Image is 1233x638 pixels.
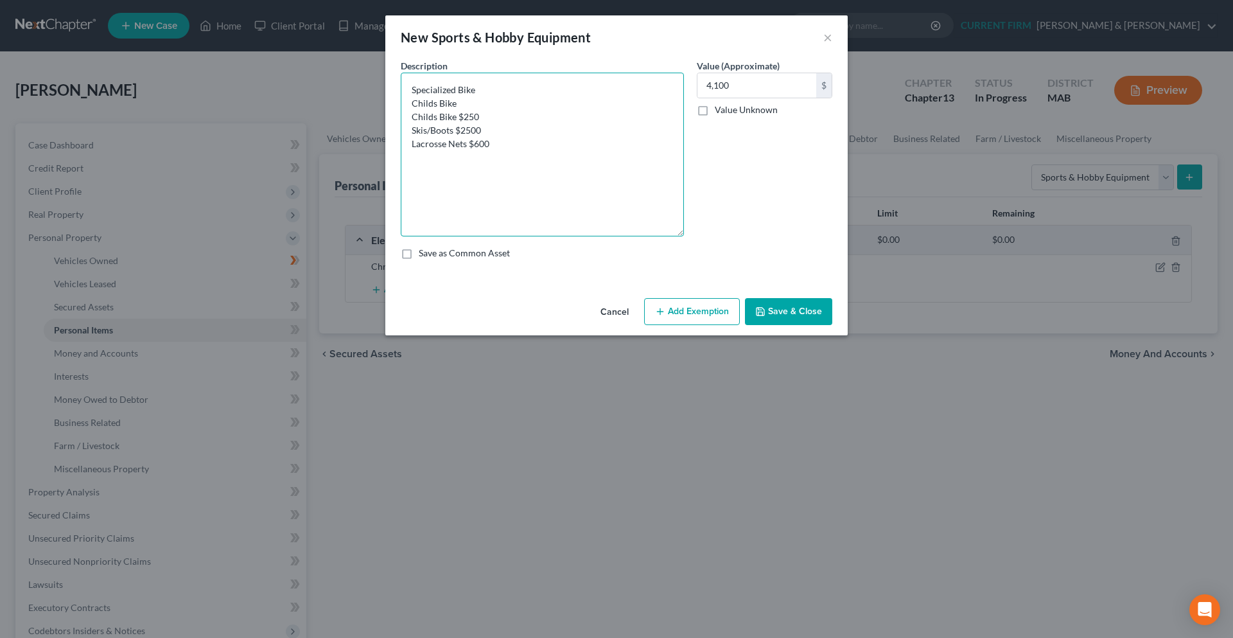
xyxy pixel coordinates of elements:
[401,60,448,71] span: Description
[816,73,832,98] div: $
[1189,594,1220,625] div: Open Intercom Messenger
[745,298,832,325] button: Save & Close
[823,30,832,45] button: ×
[401,28,591,46] div: New Sports & Hobby Equipment
[644,298,740,325] button: Add Exemption
[419,247,510,260] label: Save as Common Asset
[590,299,639,325] button: Cancel
[697,73,816,98] input: 0.00
[715,103,778,116] label: Value Unknown
[697,59,780,73] label: Value (Approximate)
